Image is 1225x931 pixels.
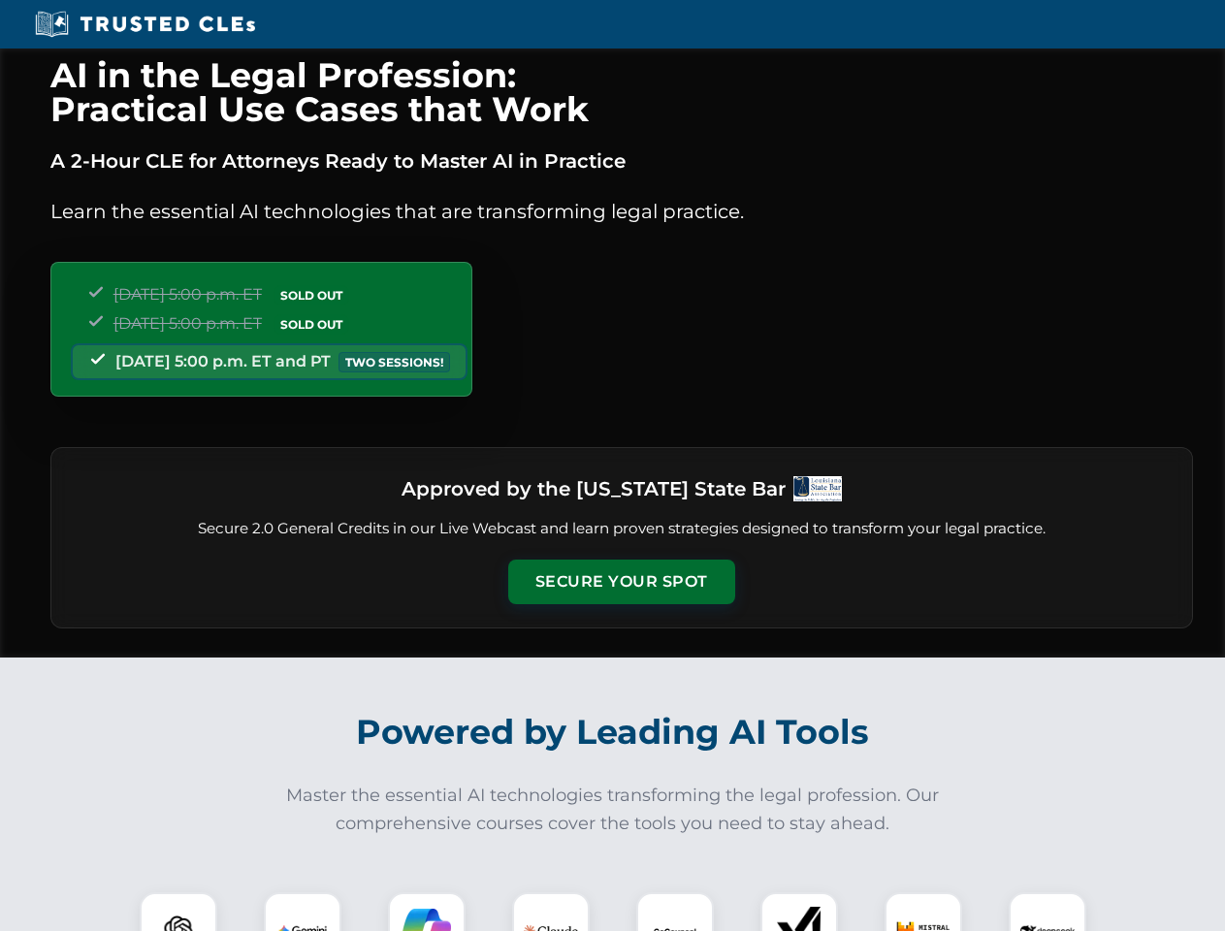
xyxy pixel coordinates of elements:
[793,476,842,501] img: Logo
[113,314,262,333] span: [DATE] 5:00 p.m. ET
[113,285,262,304] span: [DATE] 5:00 p.m. ET
[274,782,952,838] p: Master the essential AI technologies transforming the legal profession. Our comprehensive courses...
[274,314,349,335] span: SOLD OUT
[50,58,1193,126] h1: AI in the Legal Profession: Practical Use Cases that Work
[75,518,1169,540] p: Secure 2.0 General Credits in our Live Webcast and learn proven strategies designed to transform ...
[274,285,349,305] span: SOLD OUT
[50,196,1193,227] p: Learn the essential AI technologies that are transforming legal practice.
[29,10,261,39] img: Trusted CLEs
[50,145,1193,177] p: A 2-Hour CLE for Attorneys Ready to Master AI in Practice
[402,471,786,506] h3: Approved by the [US_STATE] State Bar
[508,560,735,604] button: Secure Your Spot
[76,698,1150,766] h2: Powered by Leading AI Tools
